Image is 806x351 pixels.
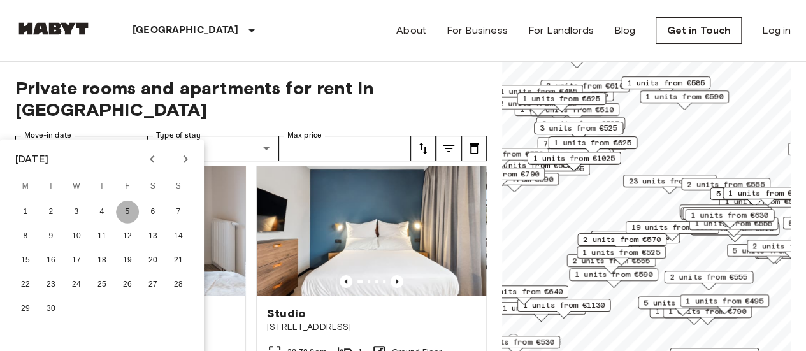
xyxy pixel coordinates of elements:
div: Map marker [680,294,769,314]
button: 16 [40,249,62,272]
div: Map marker [638,296,727,316]
span: 1 units from €625 [554,137,631,148]
div: Map marker [517,299,611,319]
button: Previous image [340,275,352,288]
span: 1 units from €570 [502,303,580,314]
span: Wednesday [65,174,88,199]
div: Map marker [640,90,729,110]
a: About [396,23,426,38]
div: Map marker [682,207,772,227]
div: Map marker [479,285,568,305]
button: 8 [14,225,37,248]
button: 29 [14,297,37,320]
button: 4 [90,201,113,224]
button: Previous month [141,148,163,170]
span: 31 units from €570 [461,148,543,160]
div: Map marker [623,175,717,194]
button: Previous image [391,275,403,288]
span: 2 units from €555 [572,255,650,266]
span: Saturday [141,174,164,199]
button: 28 [167,273,190,296]
div: Map marker [680,207,770,227]
button: 14 [167,225,190,248]
div: Map marker [626,221,719,241]
span: 1 units from €525 [582,247,660,258]
span: Monday [14,174,37,199]
button: 17 [65,249,88,272]
a: Log in [762,23,791,38]
div: Map marker [537,137,626,157]
span: 5 units from €660 [716,188,793,199]
span: 1 units from €590 [645,91,723,103]
span: [STREET_ADDRESS] [267,321,476,334]
span: 2 units from €555 [670,271,747,283]
span: 3 units from €605 [596,231,674,243]
button: 21 [167,249,190,272]
div: Map marker [685,209,774,229]
span: 1 units from €585 [627,77,705,89]
button: 23 [40,273,62,296]
button: 19 [116,249,139,272]
label: Max price [287,130,322,141]
button: 9 [40,225,62,248]
div: Map marker [534,122,623,141]
span: 1 units from €495 [686,295,763,306]
a: Mapbox logo [506,333,562,348]
span: 2 units from €610 [546,80,624,92]
div: Map marker [566,254,656,274]
div: Map marker [710,187,799,207]
span: 7 units from €585 [543,138,621,149]
span: 2 units from €690 [475,173,553,185]
button: 3 [65,201,88,224]
button: tune [436,136,461,161]
div: Map marker [528,152,621,171]
span: 1 units from €660 [728,187,806,199]
span: 1 units from €645 [685,205,763,217]
label: Move-in date [24,130,71,141]
button: 27 [141,273,164,296]
span: 1 units from €1025 [533,152,615,164]
span: 1 units from €590 [575,269,652,280]
button: 5 [116,201,139,224]
button: 20 [141,249,164,272]
button: 22 [14,273,37,296]
div: Map marker [494,85,583,104]
span: 1 units from €640 [688,208,766,219]
span: 5 units from €590 [644,297,721,308]
button: 6 [141,201,164,224]
span: 2 units from €570 [583,234,661,245]
div: Map marker [569,268,658,288]
span: Sunday [167,174,190,199]
button: 24 [65,273,88,296]
span: 1 units from €630 [691,210,768,221]
button: 10 [65,225,88,248]
div: Map marker [591,231,680,250]
button: Next month [175,148,196,170]
button: 11 [90,225,113,248]
div: Map marker [540,80,630,99]
span: 3 units from €525 [540,122,617,134]
button: 7 [167,201,190,224]
img: Marketing picture of unit DE-01-481-006-01 [257,143,486,296]
div: Map marker [577,246,666,266]
button: tune [461,136,487,161]
span: 1 units from €640 [485,286,563,297]
button: 15 [14,249,37,272]
span: Friday [116,174,139,199]
button: 30 [40,297,62,320]
span: Private rooms and apartments for rent in [GEOGRAPHIC_DATA] [15,77,487,120]
span: 2 units from €555 [687,178,765,190]
a: Blog [614,23,636,38]
span: Thursday [90,174,113,199]
span: 1 units from €625 [522,93,600,104]
button: tune [410,136,436,161]
label: Type of stay [156,130,201,141]
div: Map marker [681,178,770,197]
div: Map marker [621,76,710,96]
button: 12 [116,225,139,248]
div: Map marker [577,233,666,253]
button: 13 [141,225,164,248]
a: For Business [447,23,508,38]
span: 2 units from €510 [536,104,614,115]
span: 1 units from €790 [461,168,539,180]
